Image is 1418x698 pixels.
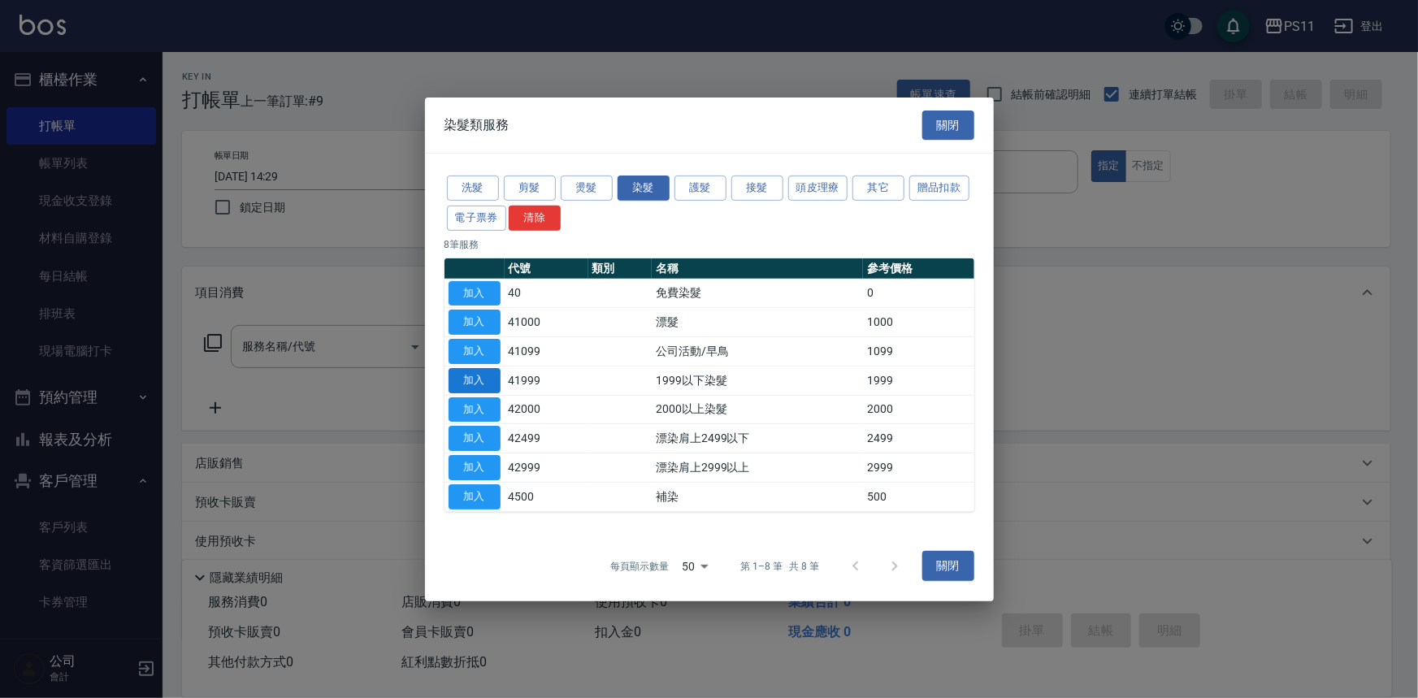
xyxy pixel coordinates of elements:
td: 0 [863,279,974,308]
button: 清除 [509,206,561,231]
th: 代號 [505,258,588,279]
p: 第 1–8 筆 共 8 筆 [740,559,819,574]
p: 8 筆服務 [444,236,974,251]
td: 40 [505,279,588,308]
td: 4500 [505,482,588,511]
td: 41999 [505,366,588,395]
td: 500 [863,482,974,511]
span: 染髮類服務 [444,117,510,133]
th: 類別 [588,258,653,279]
th: 名稱 [652,258,863,279]
td: 2000以上染髮 [652,395,863,424]
p: 每頁顯示數量 [610,559,669,574]
td: 41099 [505,336,588,366]
button: 洗髮 [447,176,499,201]
td: 2499 [863,424,974,453]
button: 加入 [449,368,501,393]
td: 1099 [863,336,974,366]
td: 1999 [863,366,974,395]
button: 燙髮 [561,176,613,201]
button: 其它 [852,176,904,201]
td: 1999以下染髮 [652,366,863,395]
button: 染髮 [618,176,670,201]
td: 補染 [652,482,863,511]
td: 42000 [505,395,588,424]
th: 參考價格 [863,258,974,279]
td: 41000 [505,308,588,337]
button: 加入 [449,484,501,509]
td: 免費染髮 [652,279,863,308]
button: 加入 [449,280,501,306]
td: 漂髮 [652,308,863,337]
button: 關閉 [922,110,974,140]
button: 加入 [449,426,501,451]
button: 加入 [449,455,501,480]
button: 加入 [449,397,501,422]
button: 贈品扣款 [909,176,969,201]
button: 關閉 [922,551,974,581]
td: 42999 [505,453,588,482]
td: 公司活動/早鳥 [652,336,863,366]
td: 2999 [863,453,974,482]
td: 42499 [505,424,588,453]
button: 加入 [449,339,501,364]
button: 加入 [449,310,501,335]
div: 50 [675,544,714,587]
button: 頭皮理療 [788,176,848,201]
button: 剪髮 [504,176,556,201]
button: 護髮 [674,176,726,201]
button: 接髮 [731,176,783,201]
td: 1000 [863,308,974,337]
td: 漂染肩上2999以上 [652,453,863,482]
td: 漂染肩上2499以下 [652,424,863,453]
td: 2000 [863,395,974,424]
button: 電子票券 [447,206,507,231]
